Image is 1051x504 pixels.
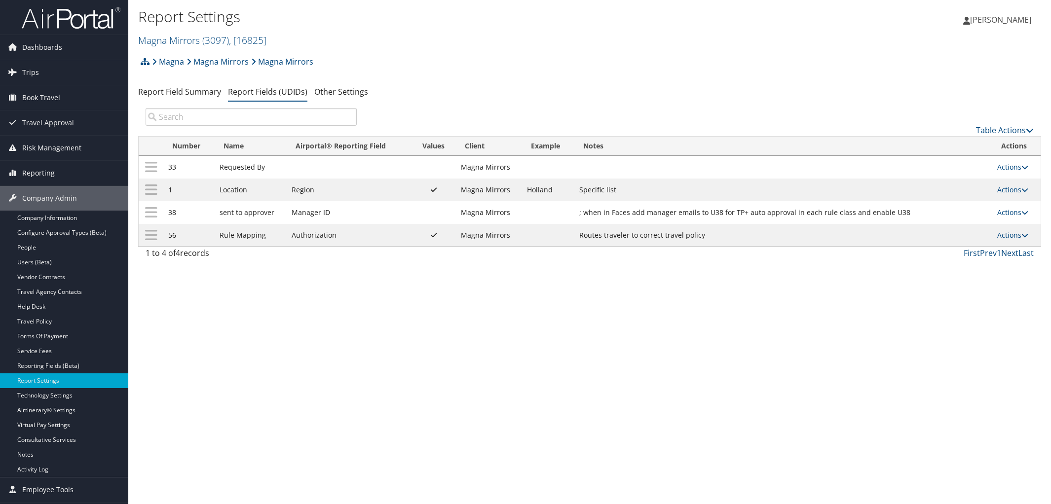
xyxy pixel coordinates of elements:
a: 1 [997,248,1001,258]
th: : activate to sort column descending [139,137,163,156]
span: Dashboards [22,35,62,60]
td: Location [215,179,287,201]
span: Reporting [22,161,55,185]
a: Magna Mirrors [251,52,313,72]
a: Report Field Summary [138,86,221,97]
span: Company Admin [22,186,77,211]
div: 1 to 4 of records [146,247,357,264]
td: Rule Mapping [215,224,287,247]
th: Example [522,137,574,156]
a: [PERSON_NAME] [963,5,1041,35]
span: Risk Management [22,136,81,160]
td: Region [287,179,412,201]
td: Authorization [287,224,412,247]
th: Name [215,137,287,156]
a: Actions [997,185,1028,194]
h1: Report Settings [138,6,740,27]
input: Search [146,108,357,126]
a: Next [1001,248,1018,258]
span: Employee Tools [22,477,74,502]
td: 33 [163,156,215,179]
a: Other Settings [314,86,368,97]
a: Prev [980,248,997,258]
td: Specific list [574,179,992,201]
td: 38 [163,201,215,224]
a: First [964,248,980,258]
a: Actions [997,162,1028,172]
a: Last [1018,248,1034,258]
th: Client [456,137,522,156]
th: Airportal&reg; Reporting Field [287,137,412,156]
td: Manager ID [287,201,412,224]
td: 1 [163,179,215,201]
span: Book Travel [22,85,60,110]
td: Magna Mirrors [456,201,522,224]
td: 56 [163,224,215,247]
span: , [ 16825 ] [229,34,266,47]
th: Actions [992,137,1041,156]
span: Travel Approval [22,110,74,135]
img: airportal-logo.png [22,6,120,30]
span: [PERSON_NAME] [970,14,1031,25]
span: Trips [22,60,39,85]
td: Magna Mirrors [456,156,522,179]
a: Table Actions [976,125,1034,136]
td: Requested By [215,156,287,179]
td: Magna Mirrors [456,179,522,201]
a: Actions [997,208,1028,217]
span: 4 [176,248,180,258]
span: ( 3097 ) [202,34,229,47]
a: Magna Mirrors [138,34,266,47]
a: Actions [997,230,1028,240]
th: Number [163,137,215,156]
a: Magna Mirrors [187,52,249,72]
td: Magna Mirrors [456,224,522,247]
a: Magna [152,52,184,72]
td: sent to approver [215,201,287,224]
td: Routes traveler to correct travel policy [574,224,992,247]
td: Holland [522,179,574,201]
td: ; when in Faces add manager emails to U38 for TP+ auto approval in each rule class and enable U38 [574,201,992,224]
th: Notes [574,137,992,156]
a: Report Fields (UDIDs) [228,86,307,97]
th: Values [412,137,456,156]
